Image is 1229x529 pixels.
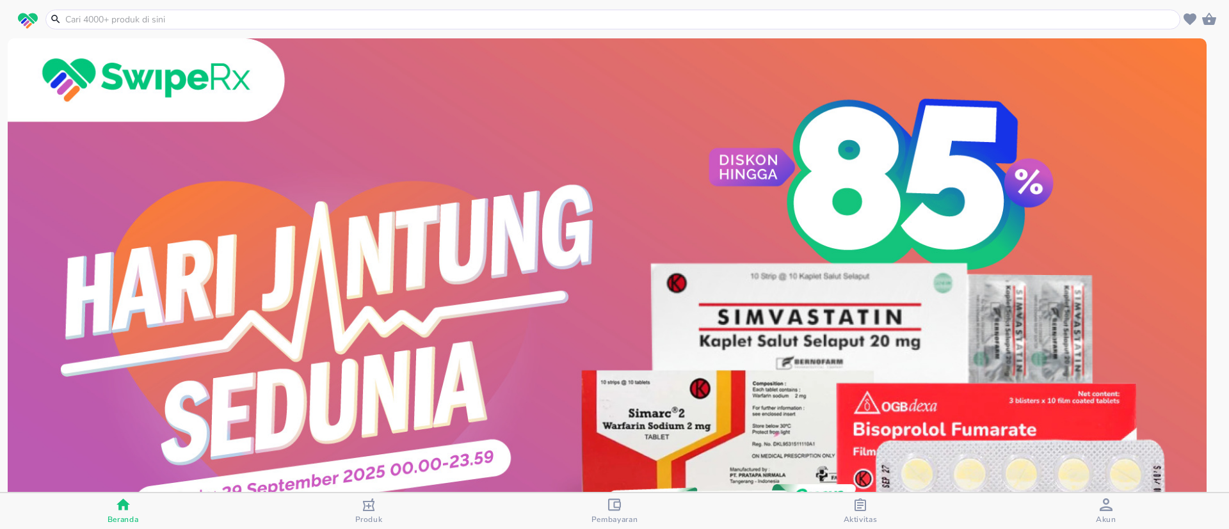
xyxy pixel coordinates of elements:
button: Pembayaran [492,493,737,529]
button: Akun [983,493,1229,529]
button: Aktivitas [737,493,983,529]
span: Produk [355,514,383,525]
span: Aktivitas [844,514,878,525]
span: Beranda [108,514,139,525]
input: Cari 4000+ produk di sini [64,13,1177,26]
img: logo_swiperx_s.bd005f3b.svg [18,13,38,29]
span: Akun [1096,514,1116,525]
span: Pembayaran [591,514,638,525]
button: Produk [246,493,492,529]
